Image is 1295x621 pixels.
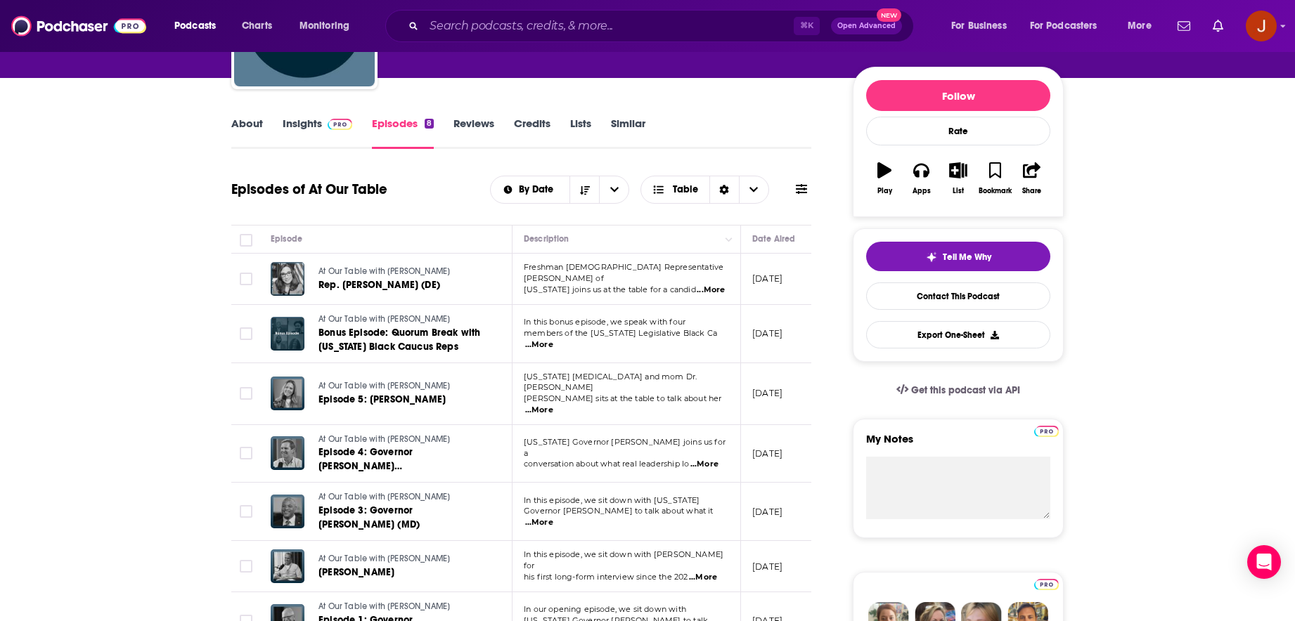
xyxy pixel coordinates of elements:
[570,117,591,149] a: Lists
[318,266,450,276] span: At Our Table with [PERSON_NAME]
[866,242,1050,271] button: tell me why sparkleTell Me Why
[318,566,486,580] a: [PERSON_NAME]
[690,459,719,470] span: ...More
[231,181,387,198] h1: Episodes of At Our Table
[524,230,569,247] div: Description
[233,15,281,37] a: Charts
[752,506,782,518] p: [DATE]
[866,321,1050,348] button: Export One-Sheet
[721,231,737,248] button: Column Actions
[1022,187,1041,195] div: Share
[318,433,487,446] a: At Our Table with [PERSON_NAME]
[951,16,1007,36] span: For Business
[885,373,1031,407] a: Get this podcast via API
[240,560,252,573] span: Toggle select row
[943,251,991,263] span: Tell Me Why
[318,393,486,407] a: Episode 5: [PERSON_NAME]
[318,553,486,566] a: At Our Table with [PERSON_NAME]
[525,405,553,416] span: ...More
[1021,15,1118,37] button: open menu
[673,185,698,195] span: Table
[525,517,553,528] span: ...More
[424,15,794,37] input: Search podcasts, credits, & more...
[1034,577,1059,590] a: Pro website
[399,10,927,42] div: Search podcasts, credits, & more...
[240,387,252,400] span: Toggle select row
[524,459,689,469] span: conversation about what real leadership lo
[1246,11,1277,41] img: User Profile
[709,176,739,203] div: Sort Direction
[1118,15,1169,37] button: open menu
[977,153,1013,204] button: Bookmark
[290,15,368,37] button: open menu
[877,8,902,22] span: New
[299,16,349,36] span: Monitoring
[1030,16,1097,36] span: For Podcasters
[491,185,570,195] button: open menu
[524,506,714,516] span: Governor [PERSON_NAME] to talk about what it
[318,446,423,486] span: Episode 4: Governor [PERSON_NAME] ([GEOGRAPHIC_DATA])
[524,393,721,403] span: [PERSON_NAME] sits at the table to talk about her
[752,561,782,573] p: [DATE]
[752,273,782,285] p: [DATE]
[425,119,434,129] div: 8
[903,153,939,204] button: Apps
[524,604,686,614] span: In our opening episode, we sit down with
[318,327,480,353] span: Bonus Episode: Quorum Break with [US_STATE] Black Caucus Reps
[752,327,782,339] p: [DATE]
[599,176,629,203] button: open menu
[1128,16,1152,36] span: More
[524,285,696,294] span: [US_STATE] joins us at the table for a candid
[165,15,234,37] button: open menu
[453,117,494,149] a: Reviews
[240,327,252,340] span: Toggle select row
[1246,11,1277,41] span: Logged in as jstemarie
[866,117,1050,145] div: Rate
[752,230,795,247] div: Date Aired
[611,117,645,149] a: Similar
[866,282,1050,310] a: Contact This Podcast
[752,447,782,459] p: [DATE]
[524,549,723,570] span: In this episode, we sit down with [PERSON_NAME] for
[240,273,252,285] span: Toggle select row
[794,17,820,35] span: ⌘ K
[569,176,599,203] button: Sort Direction
[318,601,450,611] span: At Our Table with [PERSON_NAME]
[271,230,302,247] div: Episode
[283,117,352,149] a: InsightsPodchaser Pro
[524,372,697,393] span: [US_STATE] [MEDICAL_DATA] and mom Dr. [PERSON_NAME]
[372,117,434,149] a: Episodes8
[524,328,717,338] span: members of the [US_STATE] Legislative Black Ca
[240,447,252,459] span: Toggle select row
[514,117,550,149] a: Credits
[318,380,486,393] a: At Our Table with [PERSON_NAME]
[318,504,420,530] span: Episode 3: Governor [PERSON_NAME] (MD)
[242,16,272,36] span: Charts
[1014,153,1050,204] button: Share
[318,491,487,504] a: At Our Table with [PERSON_NAME]
[318,381,450,391] span: At Our Table with [PERSON_NAME]
[174,16,216,36] span: Podcasts
[525,339,553,351] span: ...More
[640,176,769,204] button: Choose View
[941,15,1024,37] button: open menu
[318,326,487,354] a: Bonus Episode: Quorum Break with [US_STATE] Black Caucus Reps
[953,187,964,195] div: List
[524,262,723,283] span: Freshman [DEMOGRAPHIC_DATA] Representative [PERSON_NAME] of
[524,495,700,505] span: In this episode, we sit down with [US_STATE]
[697,285,725,296] span: ...More
[11,13,146,39] img: Podchaser - Follow, Share and Rate Podcasts
[926,251,937,263] img: tell me why sparkle
[866,153,903,204] button: Play
[318,566,394,578] span: [PERSON_NAME]
[318,393,446,405] span: Episode 5: [PERSON_NAME]
[752,387,782,399] p: [DATE]
[318,445,487,473] a: Episode 4: Governor [PERSON_NAME] ([GEOGRAPHIC_DATA])
[318,314,450,324] span: At Our Table with [PERSON_NAME]
[1247,545,1281,579] div: Open Intercom Messenger
[524,572,688,582] span: his first long-form interview since the 202
[318,313,487,326] a: At Our Table with [PERSON_NAME]
[318,601,487,613] a: At Our Table with [PERSON_NAME]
